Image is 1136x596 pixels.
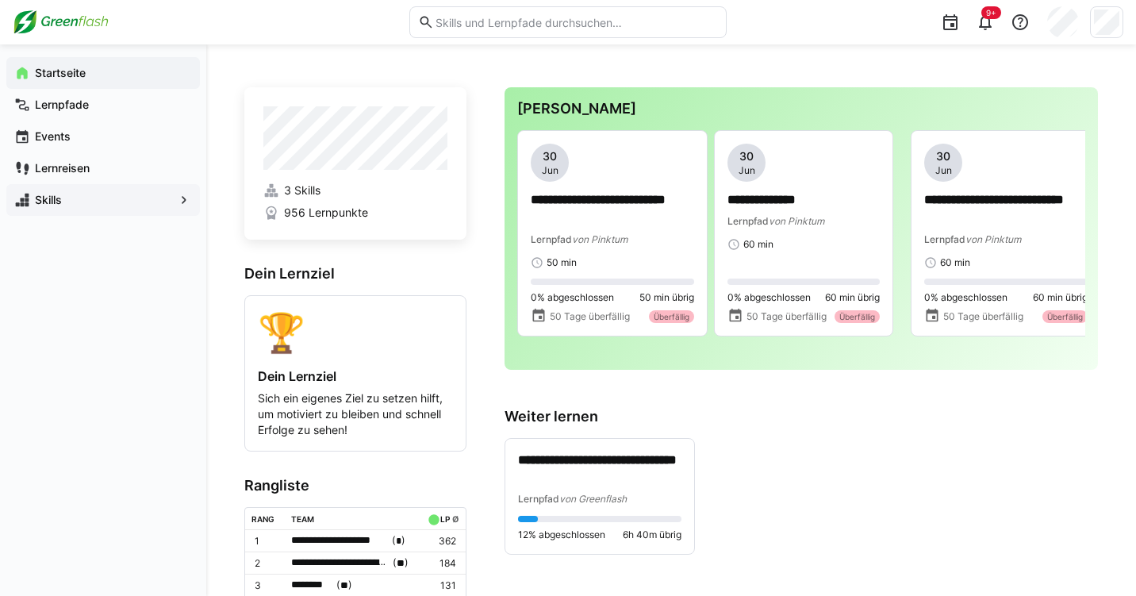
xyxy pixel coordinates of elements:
span: 50 Tage überfällig [746,310,827,323]
span: 60 min [940,256,970,269]
div: Überfällig [649,310,694,323]
span: von Greenflash [559,493,627,505]
span: 30 [936,148,950,164]
span: Lernpfad [727,215,769,227]
span: 12% abgeschlossen [518,529,605,541]
div: Überfällig [835,310,880,323]
h3: [PERSON_NAME] [517,100,1085,117]
a: 3 Skills [263,183,447,198]
span: Lernpfad [924,233,965,245]
span: 60 min übrig [1033,291,1088,304]
span: 30 [543,148,557,164]
span: Jun [739,164,755,177]
span: 0% abgeschlossen [531,291,614,304]
h3: Dein Lernziel [244,265,466,283]
span: Lernpfad [531,233,572,245]
span: Jun [542,164,558,177]
span: ( ) [336,577,352,594]
span: ( ) [392,533,405,549]
p: Sich ein eigenes Ziel zu setzen hilft, um motiviert zu bleiben und schnell Erfolge zu sehen! [258,390,453,438]
span: 0% abgeschlossen [924,291,1007,304]
span: Jun [935,164,952,177]
span: 9+ [986,8,996,17]
span: 50 min [547,256,577,269]
h3: Weiter lernen [505,408,1098,425]
span: 3 Skills [284,183,320,198]
span: 50 Tage überfällig [550,310,630,323]
p: 3 [255,579,278,592]
h3: Rangliste [244,477,466,494]
div: Überfällig [1042,310,1088,323]
div: Team [291,514,314,524]
p: 2 [255,557,278,570]
span: von Pinktum [965,233,1021,245]
span: 60 min übrig [825,291,880,304]
div: 🏆 [258,309,453,356]
span: von Pinktum [572,233,627,245]
span: 6h 40m übrig [623,529,681,541]
input: Skills und Lernpfade durchsuchen… [434,15,718,29]
div: Rang [251,514,274,524]
span: ( ) [393,555,409,571]
span: von Pinktum [769,215,824,227]
span: 956 Lernpunkte [284,205,368,221]
span: 30 [739,148,754,164]
p: 362 [424,535,456,548]
span: 60 min [743,238,773,251]
span: 50 min übrig [639,291,694,304]
a: ø [452,511,459,525]
span: 0% abgeschlossen [727,291,811,304]
span: Lernpfad [518,493,559,505]
p: 1 [255,535,278,548]
div: LP [440,514,450,524]
span: 50 Tage überfällig [943,310,1023,323]
h4: Dein Lernziel [258,368,453,384]
p: 131 [424,579,456,592]
p: 184 [424,557,456,570]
